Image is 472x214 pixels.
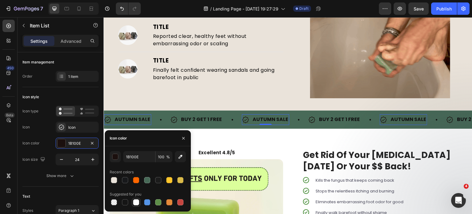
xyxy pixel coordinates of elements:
[287,99,323,106] strong: AUTUMN SALE
[408,2,429,15] button: Save
[40,5,43,12] p: 7
[104,17,472,214] iframe: Design area
[6,66,15,71] div: 450
[110,135,127,141] div: Icon color
[22,74,33,79] div: Order
[2,2,46,15] button: 7
[5,113,15,118] div: Beta
[431,2,457,15] button: Publish
[22,140,40,146] div: Icon color
[14,8,34,27] img: image_demo.jpg
[212,171,291,177] span: Stops the relentless itching and burning
[22,59,54,65] div: Item management
[212,192,283,198] span: Finally walk barefoot without shame
[46,173,75,179] div: Show more
[22,170,99,181] button: Show more
[95,132,132,139] strong: Excellent 4.8/5
[110,192,141,197] div: Suggested for you
[149,99,185,106] strong: AUTUMN SALE
[22,124,30,130] div: Icon
[22,108,38,114] div: Icon type
[61,38,81,44] p: Advanced
[210,6,212,12] span: /
[116,2,141,15] div: Undo/Redo
[11,99,47,106] strong: AUTUMN SALE
[49,15,179,30] p: Reported clear, healthy feet without embarrassing odor or scaling
[166,154,170,160] span: %
[30,22,82,29] p: Item List
[49,6,179,14] p: TITLE
[14,42,34,61] img: image_demo.jpg
[68,125,97,130] div: Icon
[22,94,39,100] div: Icon style
[49,49,179,64] p: Finally felt confident wearing sandals and going barefoot in public
[68,74,97,79] div: 1 item
[49,39,179,48] p: TITLE
[215,99,256,106] strong: BUY 2 GET 1 FREE
[451,193,466,208] iframe: Intercom live chat
[212,182,300,188] span: Eliminates embarrassing foot odor for good
[123,151,155,162] input: Eg: FFFFFF
[299,6,309,11] span: Draft
[68,141,86,146] div: 1B100E
[464,184,469,189] span: 4
[353,99,394,106] strong: BUY 2 GET 1 FREE
[212,160,291,166] span: Kills the fungus that keeps coming back
[22,194,30,199] div: Text
[414,6,424,11] span: Save
[22,155,46,164] div: Icon size
[110,169,134,175] div: Recent colors
[22,208,33,213] div: Styles
[58,208,79,213] span: Paragraph 1
[30,38,48,44] p: Settings
[213,6,278,12] span: Landing Page - [DATE] 19:27:29
[77,99,118,106] strong: BUY 2 GET 1 FREE
[436,6,452,12] div: Publish
[199,132,347,155] strong: Get Rid Of Your [MEDICAL_DATA] [DATE] Or Your $$ Back!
